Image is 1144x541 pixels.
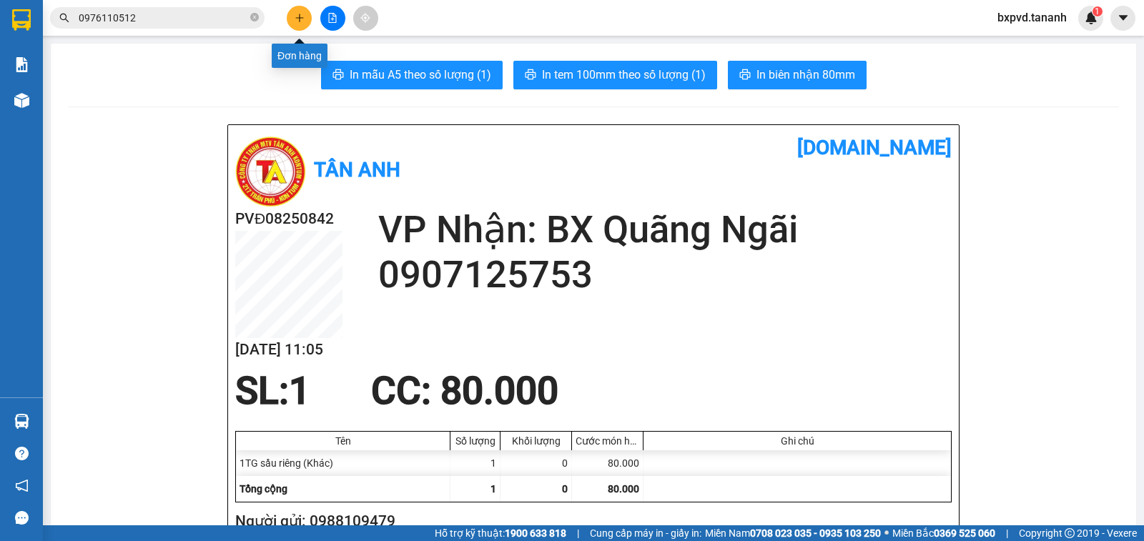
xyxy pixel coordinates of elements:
[353,6,378,31] button: aim
[250,11,259,25] span: close-circle
[235,338,342,362] h2: [DATE] 11:05
[235,136,307,207] img: logo.jpg
[235,207,342,231] h2: PVĐ08250842
[500,450,572,476] div: 0
[350,66,491,84] span: In mẫu A5 theo số lượng (1)
[577,525,579,541] span: |
[321,61,503,89] button: printerIn mẫu A5 theo số lượng (1)
[12,9,31,31] img: logo-vxr
[15,479,29,492] span: notification
[756,66,855,84] span: In biên nhận 80mm
[250,13,259,21] span: close-circle
[454,435,496,447] div: Số lượng
[892,525,995,541] span: Miền Bắc
[986,9,1078,26] span: bxpvd.tananh
[542,66,706,84] span: In tem 100mm theo số lượng (1)
[327,13,337,23] span: file-add
[590,525,701,541] span: Cung cấp máy in - giấy in:
[525,69,536,82] span: printer
[240,435,446,447] div: Tên
[320,6,345,31] button: file-add
[797,136,952,159] b: [DOMAIN_NAME]
[435,525,566,541] span: Hỗ trợ kỹ thuật:
[750,527,881,539] strong: 0708 023 035 - 0935 103 250
[608,483,639,495] span: 80.000
[739,69,751,82] span: printer
[513,61,717,89] button: printerIn tem 100mm theo số lượng (1)
[647,435,947,447] div: Ghi chú
[14,57,29,72] img: solution-icon
[505,527,566,539] strong: 1900 633 818
[1065,528,1075,538] span: copyright
[332,69,344,82] span: printer
[240,483,287,495] span: Tổng cộng
[272,44,327,68] div: Đơn hàng
[14,414,29,429] img: warehouse-icon
[1093,6,1103,16] sup: 1
[363,369,567,412] div: CC : 80.000
[289,369,310,413] span: 1
[287,6,312,31] button: plus
[378,207,952,252] h2: VP Nhận: BX Quãng Ngãi
[576,435,639,447] div: Cước món hàng
[705,525,881,541] span: Miền Nam
[1095,6,1100,16] span: 1
[79,10,247,26] input: Tìm tên, số ĐT hoặc mã đơn
[728,61,867,89] button: printerIn biên nhận 80mm
[450,450,500,476] div: 1
[236,450,450,476] div: 1TG sầu riêng (Khác)
[378,252,952,297] h2: 0907125753
[562,483,568,495] span: 0
[934,527,995,539] strong: 0369 525 060
[235,369,289,413] span: SL:
[884,530,889,536] span: ⚪️
[15,447,29,460] span: question-circle
[1006,525,1008,541] span: |
[572,450,643,476] div: 80.000
[14,93,29,108] img: warehouse-icon
[235,510,946,533] h2: Người gửi: 0988109479
[504,435,568,447] div: Khối lượng
[314,158,400,182] b: Tân Anh
[1085,11,1098,24] img: icon-new-feature
[59,13,69,23] span: search
[360,13,370,23] span: aim
[295,13,305,23] span: plus
[1110,6,1135,31] button: caret-down
[1117,11,1130,24] span: caret-down
[15,511,29,525] span: message
[490,483,496,495] span: 1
